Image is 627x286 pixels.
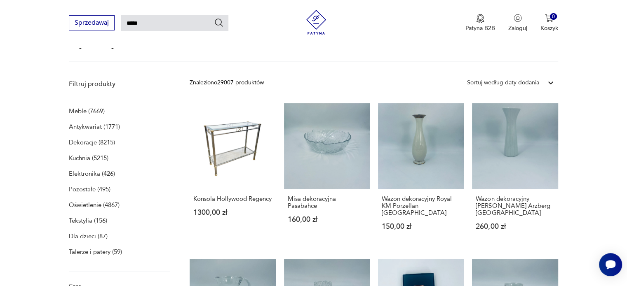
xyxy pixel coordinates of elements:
a: Pozostałe (495) [69,184,110,195]
button: Sprzedawaj [69,15,115,30]
button: Patyna B2B [465,14,495,32]
p: Wyniki wyszukiwania dla: [69,38,558,62]
div: 0 [550,13,557,20]
a: Dekoracje (8215) [69,137,115,148]
div: Sortuj według daty dodania [467,78,539,87]
a: Meble (7669) [69,105,105,117]
img: Ikona koszyka [545,14,553,22]
h3: Wazon dekoracyjny Royal KM Porzellan [GEOGRAPHIC_DATA] [382,195,460,216]
p: 260,00 zł [476,223,554,230]
a: Wazon dekoracyjny Royal KM Porzellan BavariaWazon dekoracyjny Royal KM Porzellan [GEOGRAPHIC_DATA... [378,103,464,246]
a: Oświetlenie (4867) [69,199,120,211]
button: Zaloguj [508,14,527,32]
button: 0Koszyk [540,14,558,32]
a: Wazon dekoracyjny Schumann Arzberg BavariaWazon dekoracyjny [PERSON_NAME] Arzberg [GEOGRAPHIC_DAT... [472,103,558,246]
button: Szukaj [214,18,224,28]
a: Dla dzieci (87) [69,230,108,242]
img: Patyna - sklep z meblami i dekoracjami vintage [304,10,329,35]
a: Sprzedawaj [69,21,115,26]
h3: Konsola Hollywood Regency [193,195,272,202]
a: Antykwariat (1771) [69,121,120,133]
p: 150,00 zł [382,223,460,230]
a: Tekstylia (156) [69,215,107,226]
p: Filtruj produkty [69,79,170,88]
p: 160,00 zł [288,216,366,223]
a: Kuchnia (5215) [69,152,108,164]
p: Koszyk [540,24,558,32]
h3: Misa dekoracyjna Pasabahce [288,195,366,209]
a: Konsola Hollywood RegencyKonsola Hollywood Regency1300,00 zł [190,103,275,246]
h3: Wazon dekoracyjny [PERSON_NAME] Arzberg [GEOGRAPHIC_DATA] [476,195,554,216]
iframe: Smartsupp widget button [599,253,622,276]
p: Patyna B2B [465,24,495,32]
p: Zaloguj [508,24,527,32]
div: Znaleziono 29007 produktów [190,78,264,87]
img: Ikonka użytkownika [514,14,522,22]
img: Ikona medalu [476,14,484,23]
a: Talerze i patery (59) [69,246,122,258]
a: Ikona medaluPatyna B2B [465,14,495,32]
p: 1300,00 zł [193,209,272,216]
a: Elektronika (426) [69,168,115,179]
a: Misa dekoracyjna PasabahceMisa dekoracyjna Pasabahce160,00 zł [284,103,370,246]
